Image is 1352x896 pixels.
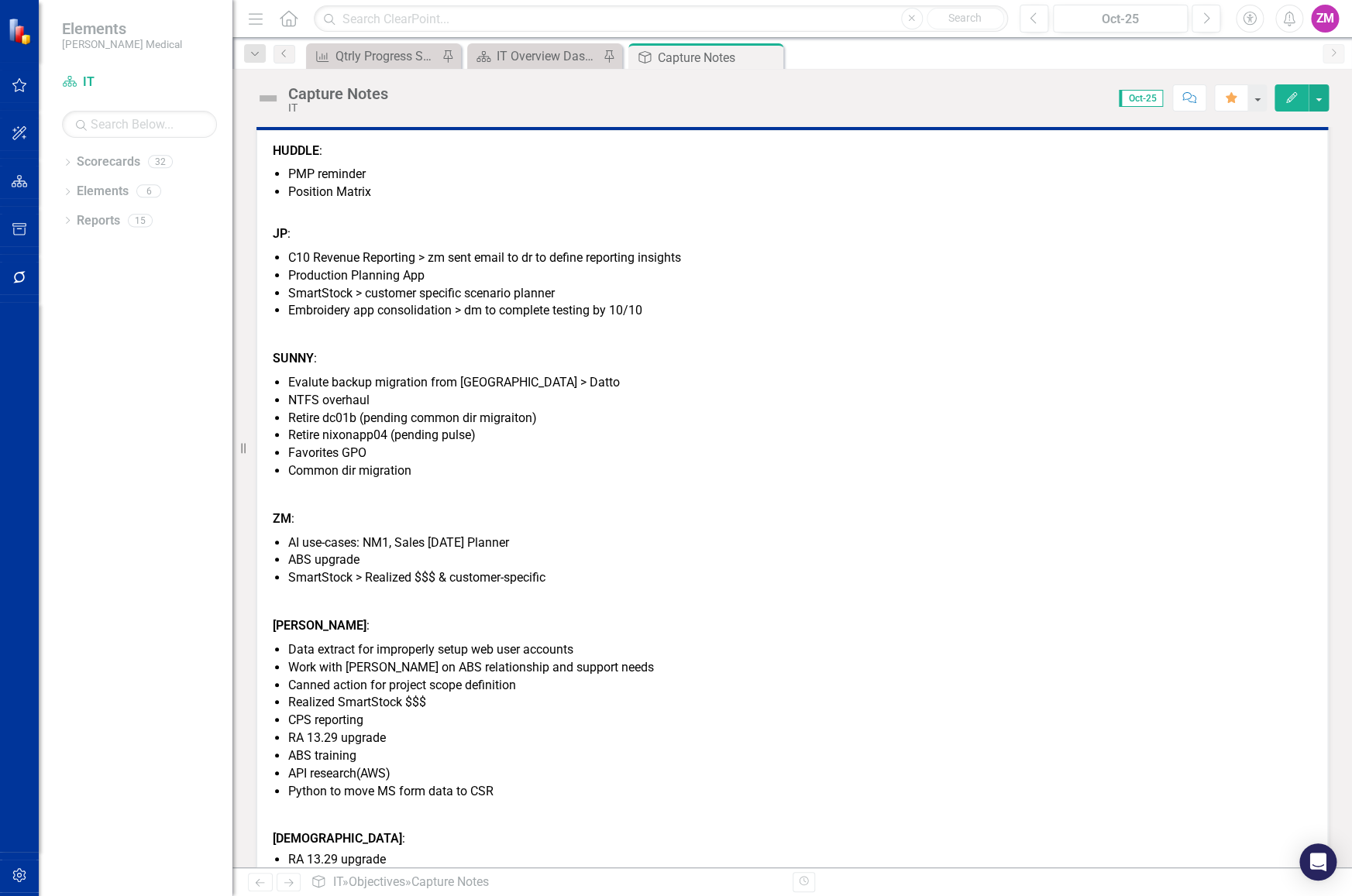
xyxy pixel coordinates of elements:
[948,12,982,24] span: Search
[288,534,1312,552] li: AI use-cases: NM1, Sales [DATE] Planner
[314,5,1007,33] input: Search ClearPoint...
[288,166,1312,184] li: PMP reminder
[62,19,182,38] span: Elements
[1311,5,1339,33] button: ZM
[288,677,1312,695] li: Canned action for project scope definition
[62,111,217,138] input: Search Below...
[288,427,1312,445] li: Retire nixonapp04 (pending pulse)
[288,641,1312,659] li: Data extract for improperly setup web user accounts
[311,874,780,891] div: » »
[273,618,366,633] strong: [PERSON_NAME]
[1299,843,1337,881] div: Open Intercom Messenger
[288,184,1312,201] li: Position Matrix
[335,46,438,66] div: Qtrly Progress Survey of New Technology to Enable the Strategy (% 9/10)
[273,507,1312,531] p: :
[273,614,1312,638] p: :
[288,569,1312,587] li: SmartStock > Realized $$$ & customer-specific
[288,712,1312,730] li: CPS reporting
[288,659,1312,677] li: Work with [PERSON_NAME] on ABS relationship and support needs
[927,8,1004,29] button: Search
[273,226,287,241] strong: JP
[1058,10,1183,29] div: Oct-25
[273,831,402,846] strong: [DEMOGRAPHIC_DATA]
[288,267,1312,285] li: Production Planning App
[310,46,438,66] a: Qtrly Progress Survey of New Technology to Enable the Strategy (% 9/10)
[8,18,35,45] img: ClearPoint Strategy
[288,249,1312,267] li: C10 Revenue Reporting > zm sent email to dr to define reporting insights
[62,74,217,91] a: IT
[273,511,291,526] strong: ZM
[1053,5,1189,33] button: Oct-25
[288,410,1312,427] li: Retire dc01b (pending common dir migraiton)
[273,143,319,158] strong: HUDDLE
[288,765,1312,783] li: API research(AWS)
[62,38,182,50] small: [PERSON_NAME] Medical
[411,874,489,889] div: Capture Notes
[273,142,1312,163] p: :
[1119,90,1163,107] span: Oct-25
[148,156,173,169] div: 32
[288,747,1312,765] li: ABS training
[77,153,140,171] a: Scorecards
[497,46,599,66] div: IT Overview Dasboard
[256,86,280,111] img: Not Defined
[288,730,1312,747] li: RA 13.29 upgrade
[288,694,1312,712] li: Realized SmartStock $$$
[273,827,1312,848] p: :
[288,85,388,102] div: Capture Notes
[471,46,599,66] a: IT Overview Dasboard
[349,874,405,889] a: Objectives
[288,783,1312,801] li: Python to move MS form data to CSR
[288,392,1312,410] li: NTFS overhaul
[288,551,1312,569] li: ABS upgrade
[273,347,1312,371] p: :
[288,462,1312,480] li: Common dir migration
[658,48,779,67] div: Capture Notes
[288,102,388,114] div: IT
[273,204,1312,246] p: :
[77,212,120,230] a: Reports
[288,302,1312,320] li: Embroidery app consolidation > dm to complete testing by 10/10
[136,185,161,198] div: 6
[288,285,1312,303] li: SmartStock > customer specific scenario planner
[333,874,342,889] a: IT
[288,851,1312,869] li: RA 13.29 upgrade
[273,351,314,366] strong: SUNNY
[288,445,1312,462] li: Favorites GPO
[288,374,1312,392] li: Evalute backup migration from [GEOGRAPHIC_DATA] > Datto
[128,214,153,227] div: 15
[77,183,129,201] a: Elements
